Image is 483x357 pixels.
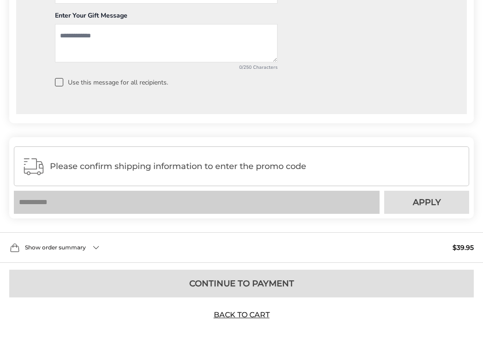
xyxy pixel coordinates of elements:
[55,78,452,86] label: Use this message for all recipients.
[50,162,461,171] span: Please confirm shipping information to enter the promo code
[9,270,474,297] button: Continue to Payment
[413,198,441,206] span: Apply
[209,310,274,320] a: Back to Cart
[55,11,278,24] div: Enter Your Gift Message
[384,191,469,214] button: Apply
[453,244,474,251] span: $39.95
[55,64,278,71] div: 0/250 Characters
[25,245,86,250] span: Show order summary
[55,24,278,62] textarea: Add a message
